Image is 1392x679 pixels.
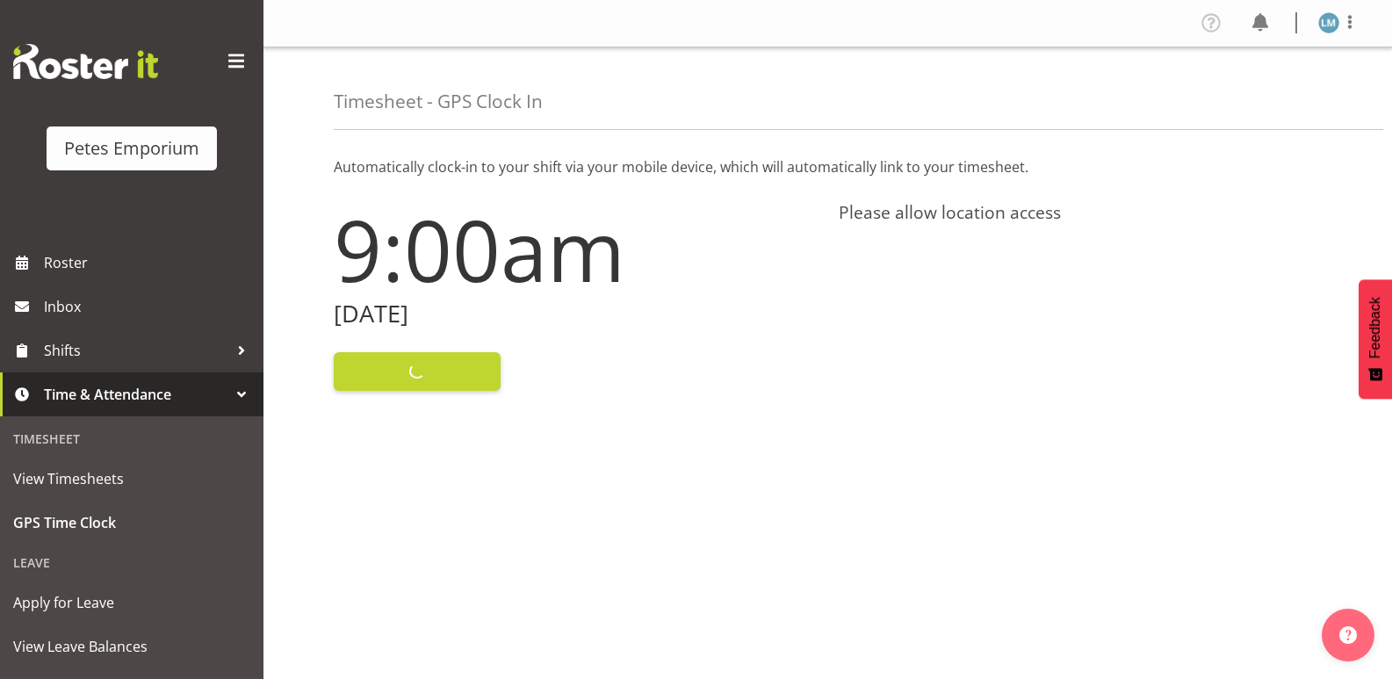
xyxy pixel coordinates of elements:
[44,293,255,320] span: Inbox
[334,300,818,328] h2: [DATE]
[1318,12,1339,33] img: lianne-morete5410.jpg
[44,249,255,276] span: Roster
[13,633,250,660] span: View Leave Balances
[44,381,228,408] span: Time & Attendance
[44,337,228,364] span: Shifts
[13,466,250,492] span: View Timesheets
[4,421,259,457] div: Timesheet
[1367,297,1383,358] span: Feedback
[13,589,250,616] span: Apply for Leave
[4,625,259,668] a: View Leave Balances
[1339,626,1357,644] img: help-xxl-2.png
[334,202,818,297] h1: 9:00am
[13,509,250,536] span: GPS Time Clock
[4,545,259,581] div: Leave
[13,44,158,79] img: Rosterit website logo
[4,457,259,501] a: View Timesheets
[839,202,1323,223] h4: Please allow location access
[4,501,259,545] a: GPS Time Clock
[4,581,259,625] a: Apply for Leave
[334,91,543,112] h4: Timesheet - GPS Clock In
[1359,279,1392,399] button: Feedback - Show survey
[334,156,1322,177] p: Automatically clock-in to your shift via your mobile device, which will automatically link to you...
[64,135,199,162] div: Petes Emporium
